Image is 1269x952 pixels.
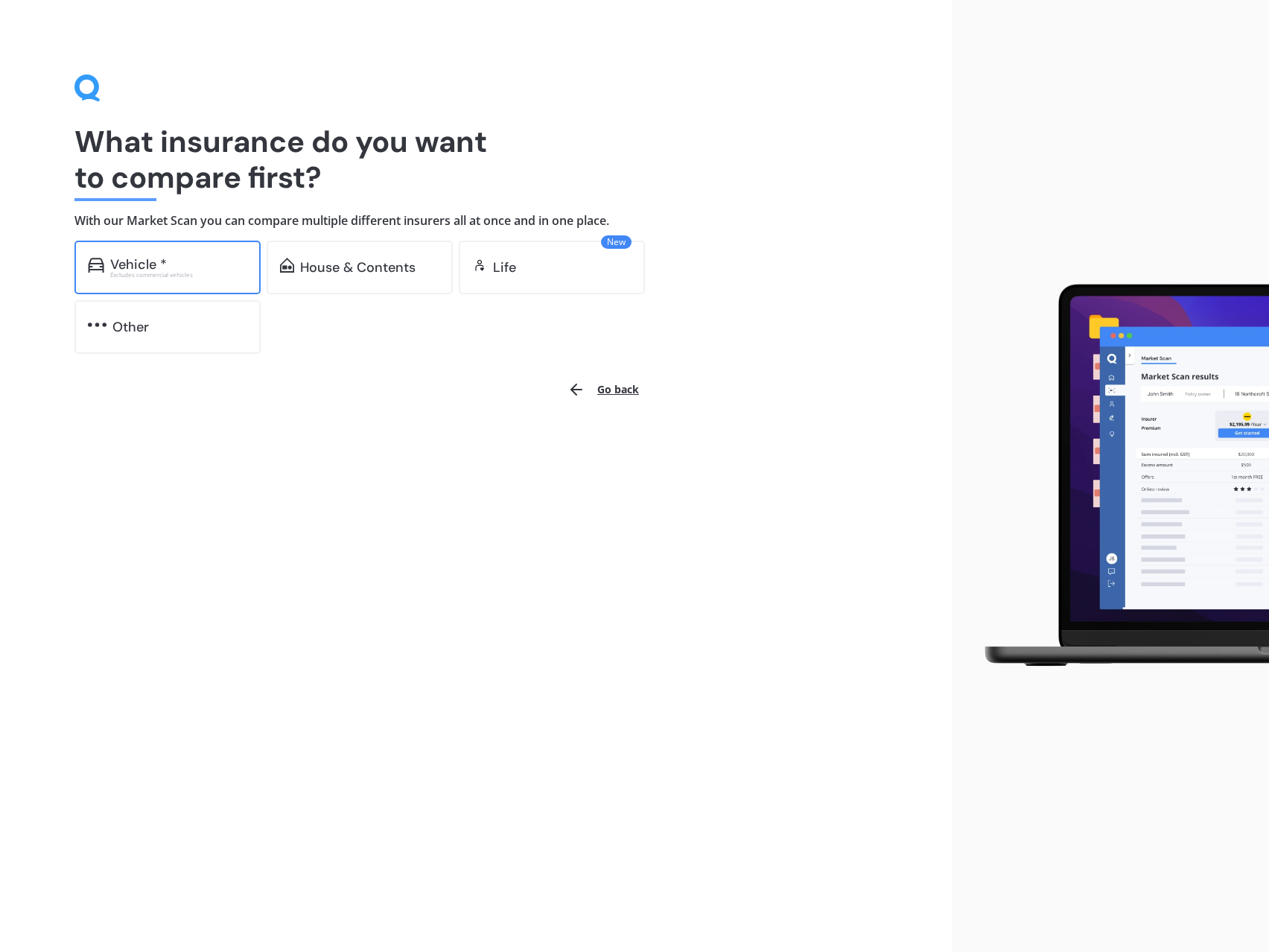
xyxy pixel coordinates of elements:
[280,258,294,273] img: home-and-contents.b802091223b8502ef2dd.svg
[110,272,247,278] div: Excludes commercial vehicles
[472,258,487,273] img: life.f720d6a2d7cdcd3ad642.svg
[493,260,516,275] div: Life
[88,258,104,273] img: car.f15378c7a67c060ca3f3.svg
[88,317,106,332] img: other.81dba5aafe580aa69f38.svg
[74,124,877,195] h1: What insurance do you want to compare first?
[300,260,416,275] div: House & Contents
[110,257,167,272] div: Vehicle *
[601,235,632,249] span: New
[559,372,648,407] button: Go back
[74,213,877,229] h4: With our Market Scan you can compare multiple different insurers all at once and in one place.
[964,276,1269,676] img: laptop.webp
[112,320,149,334] div: Other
